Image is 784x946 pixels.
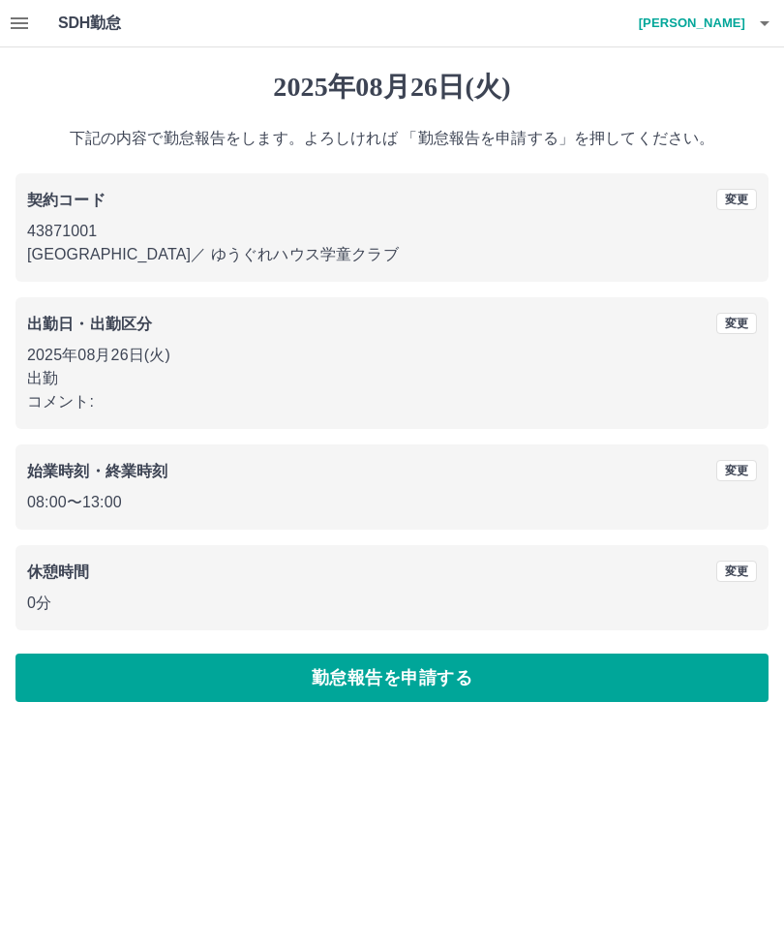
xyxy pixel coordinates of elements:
button: 勤怠報告を申請する [15,654,769,702]
p: 0分 [27,592,757,615]
button: 変更 [716,189,757,210]
b: 契約コード [27,192,106,208]
p: 43871001 [27,220,757,243]
b: 出勤日・出勤区分 [27,316,152,332]
p: 出勤 [27,367,757,390]
p: 下記の内容で勤怠報告をします。よろしければ 「勤怠報告を申請する」を押してください。 [15,127,769,150]
p: コメント: [27,390,757,413]
button: 変更 [716,313,757,334]
button: 変更 [716,561,757,582]
p: 08:00 〜 13:00 [27,491,757,514]
b: 始業時刻・終業時刻 [27,463,167,479]
b: 休憩時間 [27,564,90,580]
button: 変更 [716,460,757,481]
h1: 2025年08月26日(火) [15,71,769,104]
p: 2025年08月26日(火) [27,344,757,367]
p: [GEOGRAPHIC_DATA] ／ ゆうぐれハウス学童クラブ [27,243,757,266]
